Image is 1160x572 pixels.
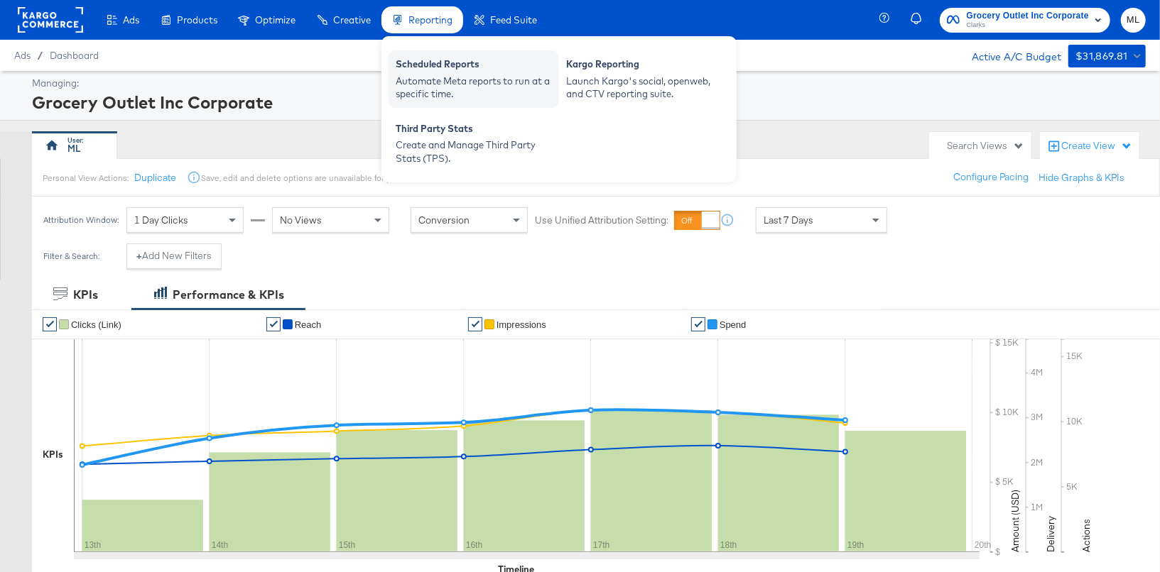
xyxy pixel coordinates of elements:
[136,249,142,263] strong: +
[73,287,98,303] div: KPIs
[1121,8,1146,33] button: ML
[720,319,747,330] span: Spend
[255,14,296,26] span: Optimize
[71,319,121,330] span: Clicks (Link)
[764,214,813,226] span: Last 7 Days
[408,14,452,26] span: Reporting
[468,317,482,331] a: ✔
[43,317,57,331] a: ✔
[31,50,50,61] span: /
[295,319,322,330] span: Reach
[123,14,139,26] span: Ads
[134,214,188,226] span: 1 Day Clicks
[418,214,470,226] span: Conversion
[967,9,1089,23] span: Grocery Outlet Inc Corporate
[1044,516,1057,552] text: Delivery
[14,50,31,61] span: Ads
[50,50,99,61] a: Dashboard
[1039,171,1124,185] button: Hide Graphs & KPIs
[43,215,119,225] div: Attribution Window:
[43,172,129,184] div: Personal View Actions:
[957,45,1061,66] div: Active A/C Budget
[68,142,81,155] div: ML
[173,287,284,303] div: Performance & KPIs
[280,214,322,226] span: No Views
[1009,490,1021,552] text: Amount (USD)
[177,14,217,26] span: Products
[691,317,705,331] a: ✔
[967,20,1089,31] span: Clarks
[266,317,281,331] a: ✔
[940,8,1110,33] button: Grocery Outlet Inc CorporateClarks
[32,77,1142,90] div: Managing:
[490,14,537,26] span: Feed Suite
[32,90,1142,114] div: Grocery Outlet Inc Corporate
[43,251,100,261] div: Filter & Search:
[1127,12,1140,28] span: ML
[43,448,63,461] div: KPIs
[333,14,371,26] span: Creative
[1068,45,1146,67] button: $31,869.81
[1061,139,1132,153] div: Create View
[201,172,440,184] div: Save, edit and delete options are unavailable for personal view.
[1075,48,1128,65] div: $31,869.81
[947,139,1024,153] div: Search Views
[126,243,222,269] button: +Add New Filters
[497,319,546,330] span: Impressions
[134,171,176,185] button: Duplicate
[1080,519,1093,552] text: Actions
[535,214,668,227] label: Use Unified Attribution Setting:
[943,165,1039,190] button: Configure Pacing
